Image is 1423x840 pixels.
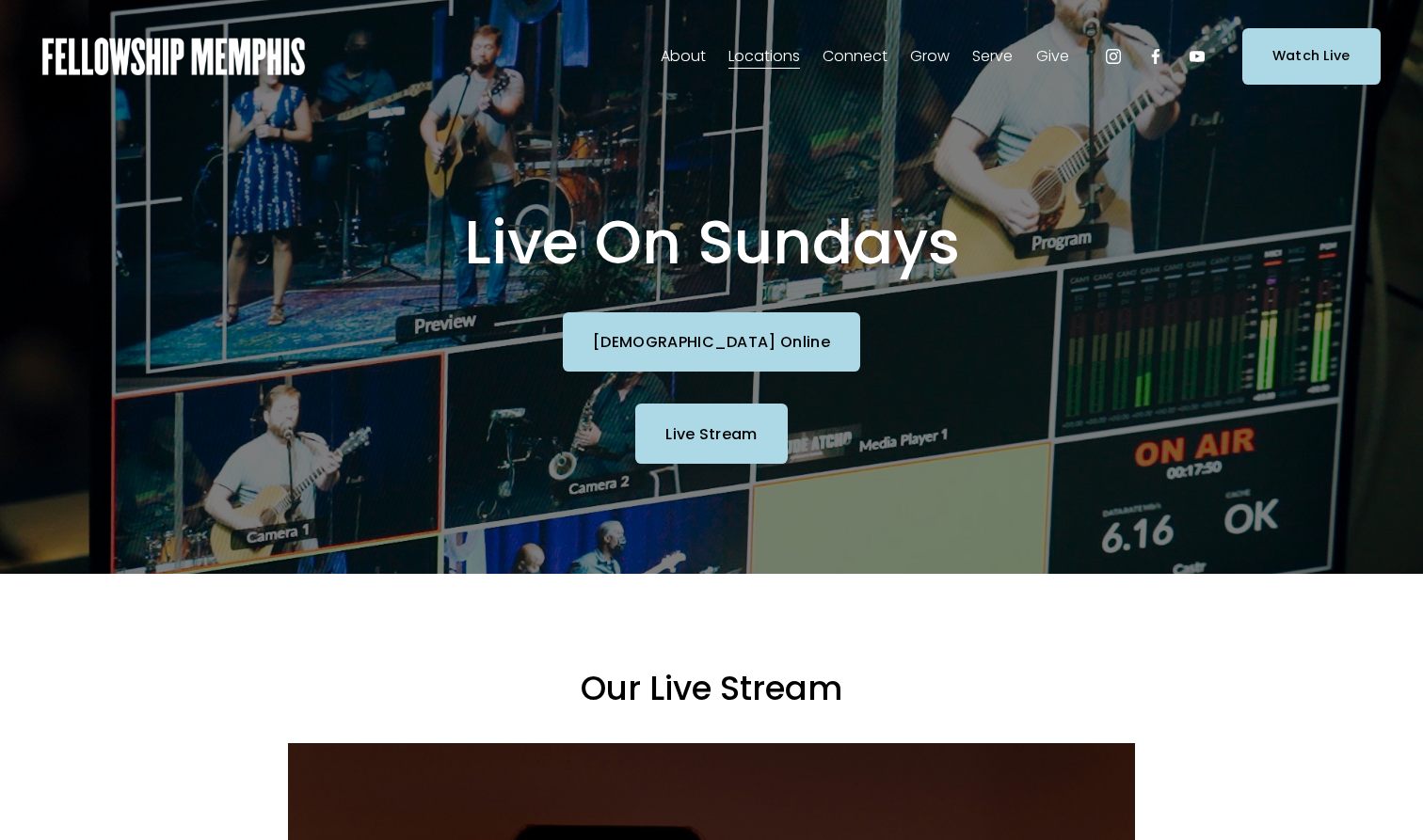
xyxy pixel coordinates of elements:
[661,43,706,71] span: About
[972,41,1013,71] a: folder dropdown
[823,43,887,71] span: Connect
[972,43,1013,71] span: Serve
[1242,28,1381,84] a: Watch Live
[288,667,1135,711] h3: Our Live Stream
[1036,41,1069,71] a: folder dropdown
[288,206,1135,280] h1: Live On Sundays
[1188,47,1207,66] a: YouTube
[910,43,950,71] span: Grow
[1104,47,1123,66] a: Instagram
[1146,47,1165,66] a: Facebook
[910,41,950,71] a: folder dropdown
[661,41,706,71] a: folder dropdown
[728,43,800,71] span: Locations
[1036,43,1069,71] span: Give
[728,41,800,71] a: folder dropdown
[823,41,887,71] a: folder dropdown
[635,404,788,463] a: Live Stream
[42,38,305,75] img: Fellowship Memphis
[563,312,860,372] a: [DEMOGRAPHIC_DATA] Online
